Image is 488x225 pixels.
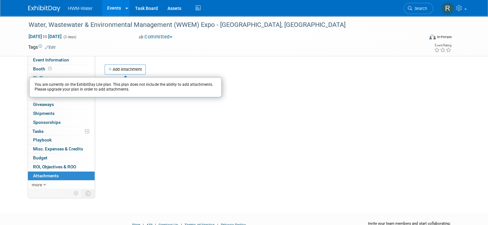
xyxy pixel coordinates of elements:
a: Edit [45,45,56,50]
a: Staff [28,74,95,82]
span: ROI, Objectives & ROO [33,164,76,169]
div: Event Rating [434,44,451,47]
span: more [32,182,42,187]
a: Sponsorships [28,118,95,127]
div: In-Person [437,35,452,39]
span: Misc. Expenses & Credits [33,146,83,151]
div: There are currently no file attachments for this events. [105,75,455,86]
span: Search [412,6,427,11]
span: Sponsorships [33,120,61,125]
a: Asset Reservations [28,91,95,100]
span: to [42,34,48,39]
a: Attachments [28,172,95,180]
button: Add Attachment [105,64,146,75]
img: Format-Inperson.png [429,34,436,39]
a: Event Information [28,56,95,64]
img: ExhibitDay [28,5,60,12]
td: Toggle Event Tabs [82,189,95,197]
span: [DATE] [DATE] [28,34,62,39]
span: Event Information [33,57,69,62]
span: Attachments [33,173,59,178]
a: Misc. Expenses & Credits [28,145,95,153]
a: Travel Reservations [28,82,95,91]
div: You are currently on the ExhibitDay Lite plan. This plan does not include the ability to add atta... [29,77,222,98]
a: Giveaways [28,100,95,109]
td: Tags [28,44,56,50]
span: Booth [33,66,53,71]
img: Rhys Salkeld [441,2,454,14]
span: Budget [33,155,47,160]
span: HWM-Water [68,6,92,11]
span: Playbook [33,137,52,142]
a: Shipments [28,109,95,118]
td: Personalize Event Tab Strip [71,189,82,197]
a: ROI, Objectives & ROO [28,163,95,171]
a: Playbook [28,136,95,144]
span: Shipments [33,111,55,116]
a: Search [404,3,433,14]
span: Booth not reserved yet [47,66,53,71]
a: Tasks [28,127,95,136]
span: Giveaways [33,102,54,107]
a: Booth [28,65,95,73]
a: Budget [28,154,95,162]
div: Event Format [389,33,452,43]
span: Tasks [32,129,44,134]
button: Committed [137,34,175,40]
a: more [28,181,95,189]
div: Water, Wastewater & Environmental Management (WWEM) Expo - [GEOGRAPHIC_DATA], [GEOGRAPHIC_DATA] [26,19,416,31]
span: (2 days) [63,35,76,39]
